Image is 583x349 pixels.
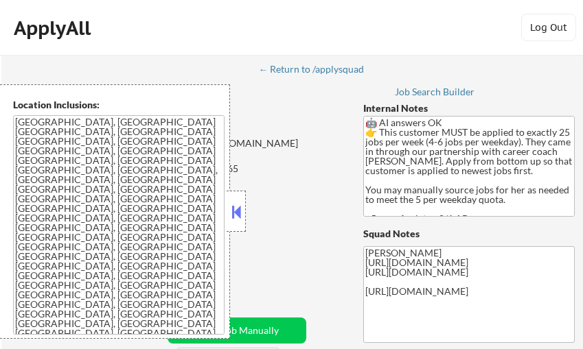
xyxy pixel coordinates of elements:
[521,14,576,41] button: Log Out
[13,98,225,112] div: Location Inclusions:
[152,162,347,176] div: 4075797565
[363,227,575,241] div: Squad Notes
[395,87,475,97] div: Job Search Builder
[14,16,95,40] div: ApplyAll
[195,137,298,149] a: [URL][DOMAIN_NAME]
[258,64,377,74] div: ← Return to /applysquad
[363,101,575,115] div: Internal Notes
[258,64,377,77] a: ← Return to /applysquad
[395,86,475,100] a: Job Search Builder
